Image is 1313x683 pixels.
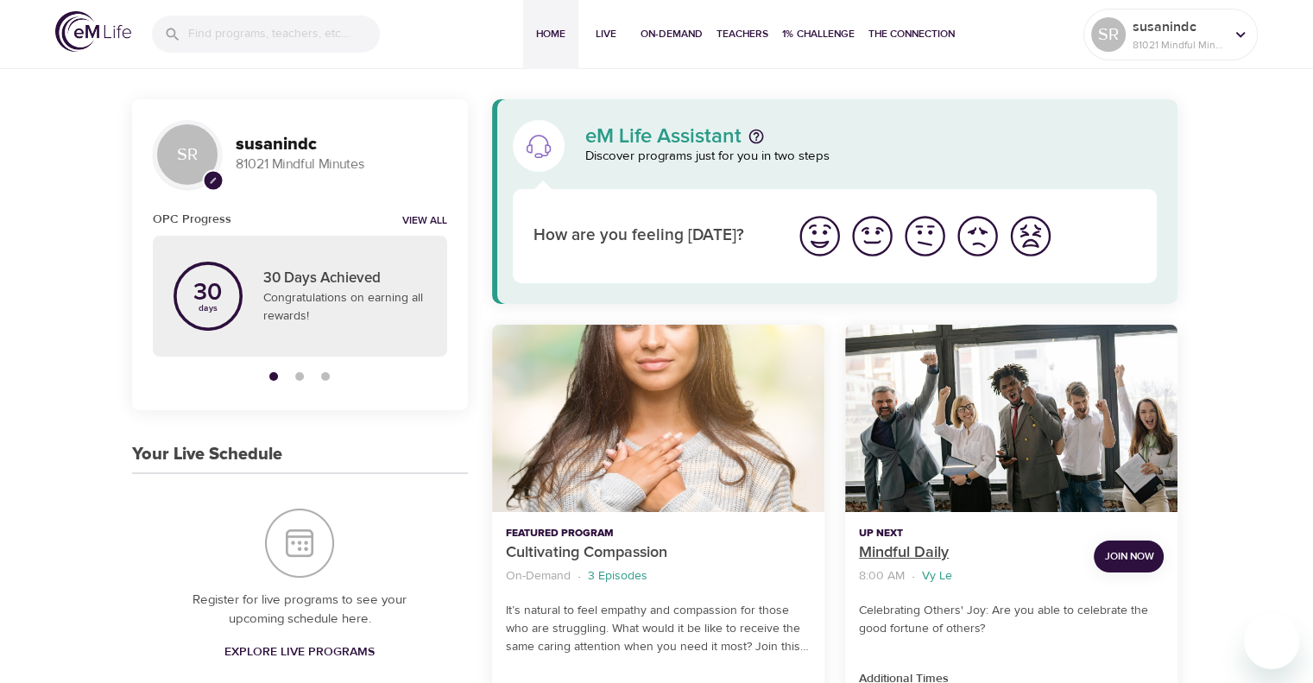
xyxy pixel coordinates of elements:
[859,567,905,585] p: 8:00 AM
[263,268,426,290] p: 30 Days Achieved
[859,541,1080,565] p: Mindful Daily
[951,210,1004,262] button: I'm feeling bad
[859,602,1164,638] p: Celebrating Others' Joy: Are you able to celebrate the good fortune of others?
[641,25,703,43] span: On-Demand
[846,210,899,262] button: I'm feeling good
[782,25,855,43] span: 1% Challenge
[588,567,647,585] p: 3 Episodes
[506,526,811,541] p: Featured Program
[585,126,742,147] p: eM Life Assistant
[868,25,955,43] span: The Connection
[1244,614,1299,669] iframe: Button to launch messaging window
[506,602,811,656] p: It’s natural to feel empathy and compassion for those who are struggling. What would it be like t...
[1133,37,1224,53] p: 81021 Mindful Minutes
[55,11,131,52] img: logo
[506,565,811,588] nav: breadcrumb
[236,155,447,174] p: 81021 Mindful Minutes
[236,135,447,155] h3: susanindc
[188,16,380,53] input: Find programs, teachers, etc...
[506,541,811,565] p: Cultivating Compassion
[859,565,1080,588] nav: breadcrumb
[193,281,222,305] p: 30
[849,212,896,260] img: good
[1004,210,1057,262] button: I'm feeling worst
[796,212,843,260] img: great
[533,224,773,249] p: How are you feeling [DATE]?
[912,565,915,588] li: ·
[578,565,581,588] li: ·
[1133,16,1224,37] p: susanindc
[525,132,552,160] img: eM Life Assistant
[1094,541,1164,572] button: Join Now
[922,567,952,585] p: Vy Le
[859,526,1080,541] p: Up Next
[218,636,382,668] a: Explore Live Programs
[265,509,334,578] img: Your Live Schedule
[193,305,222,312] p: days
[132,445,282,465] h3: Your Live Schedule
[901,212,949,260] img: ok
[224,642,375,663] span: Explore Live Programs
[793,210,846,262] button: I'm feeling great
[585,25,627,43] span: Live
[153,210,231,229] h6: OPC Progress
[263,289,426,326] p: Congratulations on earning all rewards!
[954,212,1001,260] img: bad
[845,325,1177,512] button: Mindful Daily
[167,591,433,629] p: Register for live programs to see your upcoming schedule here.
[402,214,447,229] a: View all notifications
[530,25,571,43] span: Home
[1007,212,1054,260] img: worst
[899,210,951,262] button: I'm feeling ok
[506,567,571,585] p: On-Demand
[153,120,222,189] div: SR
[716,25,768,43] span: Teachers
[1091,17,1126,52] div: SR
[492,325,824,512] button: Cultivating Compassion
[1104,547,1153,566] span: Join Now
[585,147,1158,167] p: Discover programs just for you in two steps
